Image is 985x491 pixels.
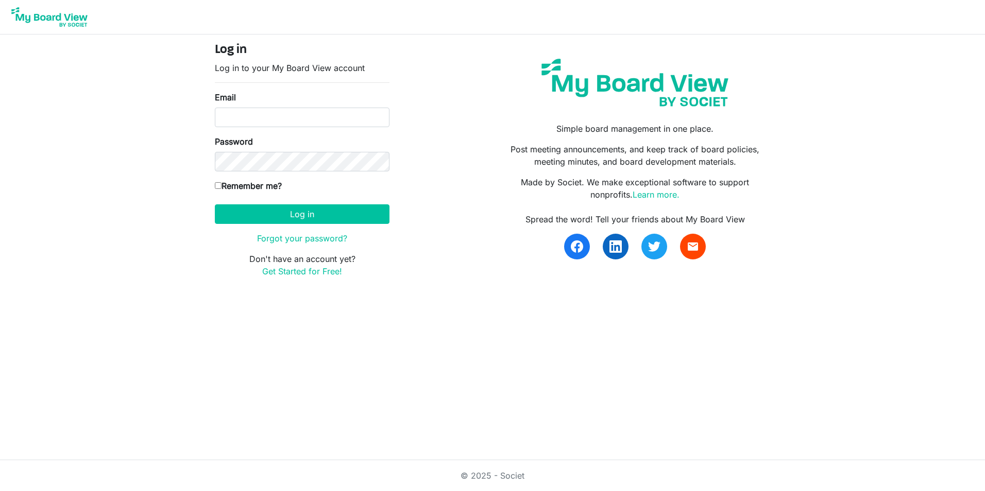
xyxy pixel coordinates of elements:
img: facebook.svg [571,240,583,253]
p: Log in to your My Board View account [215,62,389,74]
label: Password [215,135,253,148]
div: Spread the word! Tell your friends about My Board View [500,213,770,225]
p: Post meeting announcements, and keep track of board policies, meeting minutes, and board developm... [500,143,770,168]
span: email [687,240,699,253]
a: email [680,234,706,259]
button: Log in [215,204,389,224]
a: Learn more. [633,189,680,200]
p: Don't have an account yet? [215,253,389,277]
p: Made by Societ. We make exceptional software to support nonprofits. [500,176,770,201]
a: Get Started for Free! [262,266,342,276]
label: Email [215,91,236,103]
a: Forgot your password? [257,233,347,243]
a: © 2025 - Societ [461,470,524,481]
label: Remember me? [215,180,282,192]
input: Remember me? [215,182,222,189]
h4: Log in [215,43,389,58]
p: Simple board management in one place. [500,122,770,135]
img: My Board View Logo [8,4,91,30]
img: my-board-view-societ.svg [534,51,736,114]
img: linkedin.svg [609,240,622,253]
img: twitter.svg [648,240,660,253]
